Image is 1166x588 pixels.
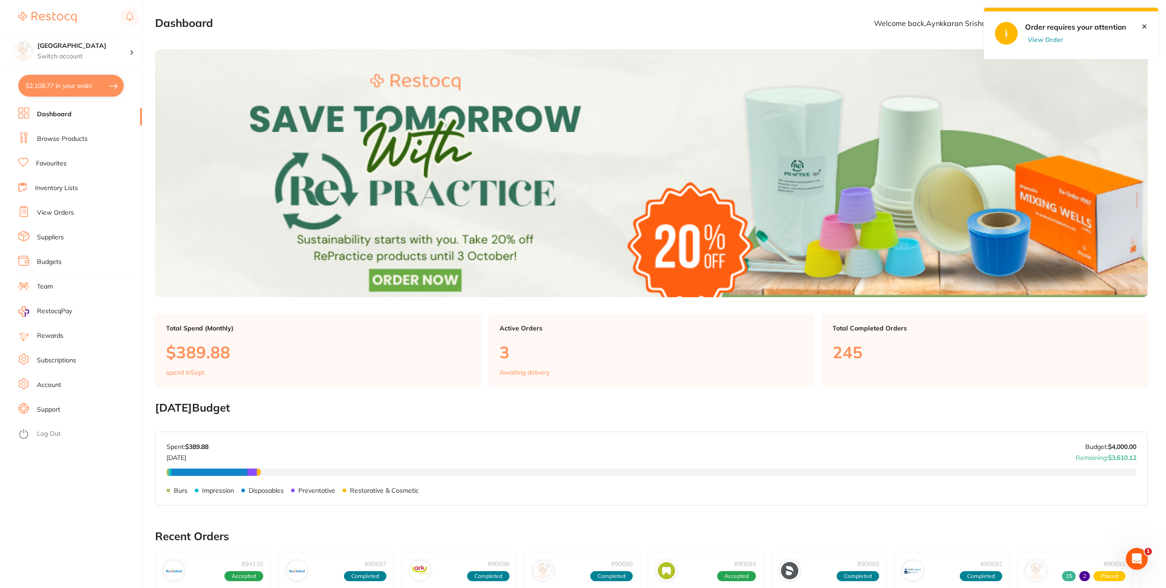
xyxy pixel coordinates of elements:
[37,282,53,291] a: Team
[344,571,386,581] span: Completed
[167,443,208,450] p: Spent:
[904,562,921,579] img: Erskine Dental
[18,306,72,317] a: RestocqPay
[18,427,139,442] button: Log Out
[37,41,130,51] h4: Lakes Boulevard Dental
[734,560,756,567] p: # 90694
[155,314,481,387] a: Total Spend (Monthly)$389.88spend inSept
[18,12,77,23] img: Restocq Logo
[833,343,1137,361] p: 245
[1104,560,1125,567] p: # 90691
[166,343,470,361] p: $389.88
[350,487,419,494] p: Restorative & Cosmetic
[37,429,61,438] a: Log Out
[500,343,804,361] p: 3
[1025,36,1071,44] button: View Order
[837,571,879,581] span: Completed
[833,325,1137,332] p: Total Completed Orders
[364,560,386,567] p: # 90697
[37,307,72,316] span: RestocqPay
[1076,450,1136,461] p: Remaining:
[857,560,879,567] p: # 90693
[37,356,76,365] a: Subscriptions
[1145,548,1152,555] span: 1
[37,52,130,61] p: Switch account
[18,7,77,28] a: Restocq Logo
[241,560,263,567] p: # 94116
[18,306,29,317] img: RestocqPay
[781,562,798,579] img: Dentsply Sirona
[35,184,78,193] a: Inventory Lists
[155,530,1148,543] h2: Recent Orders
[658,562,675,579] img: Kulzer
[155,17,213,30] h2: Dashboard
[1141,22,1147,31] a: Close this notification
[37,134,88,144] a: Browse Products
[155,49,1148,297] img: Dashboard
[1064,19,1140,27] p: [GEOGRAPHIC_DATA]
[1093,571,1125,581] span: Placed
[37,110,72,119] a: Dashboard
[960,571,1002,581] span: Completed
[535,562,552,579] img: Henry Schein Halas
[822,314,1148,387] a: Total Completed Orders245
[224,571,263,581] span: Accepted
[37,258,62,267] a: Budgets
[37,233,64,242] a: Suppliers
[1108,454,1136,462] strong: $3,610.12
[1062,571,1076,581] span: Received
[590,571,633,581] span: Completed
[37,405,60,414] a: Support
[37,331,63,340] a: Rewards
[36,159,67,168] a: Favourites
[500,325,804,332] p: Active Orders
[37,208,74,217] a: View Orders
[202,487,234,494] p: Impression
[288,562,306,579] img: Numedical
[500,369,550,376] p: Awaiting delivery
[14,42,32,60] img: Lakes Boulevard Dental
[611,560,633,567] p: # 90695
[489,314,815,387] a: Active Orders3Awaiting delivery
[166,325,470,332] p: Total Spend (Monthly)
[165,562,182,579] img: Numedical
[18,75,124,97] button: $2,108.77 in your order
[1027,562,1045,579] img: Adam Dental
[1085,443,1136,450] p: Budget:
[717,571,756,581] span: Accepted
[298,487,335,494] p: Preventative
[980,560,1002,567] p: # 90692
[185,443,208,451] strong: $389.88
[411,562,429,579] img: Ark Health
[467,571,510,581] span: Completed
[1126,548,1148,570] iframe: Intercom live chat
[174,487,187,494] p: Burs
[1108,443,1136,451] strong: $4,000.00
[249,487,284,494] p: Disposables
[166,369,204,376] p: spend in Sept
[167,450,208,461] p: [DATE]
[874,19,1034,27] p: Welcome back, Aynkkaran Srishanmuganathan
[1079,571,1090,581] span: Back orders
[488,560,510,567] p: # 90696
[37,381,61,390] a: Account
[155,402,1148,414] h2: [DATE] Budget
